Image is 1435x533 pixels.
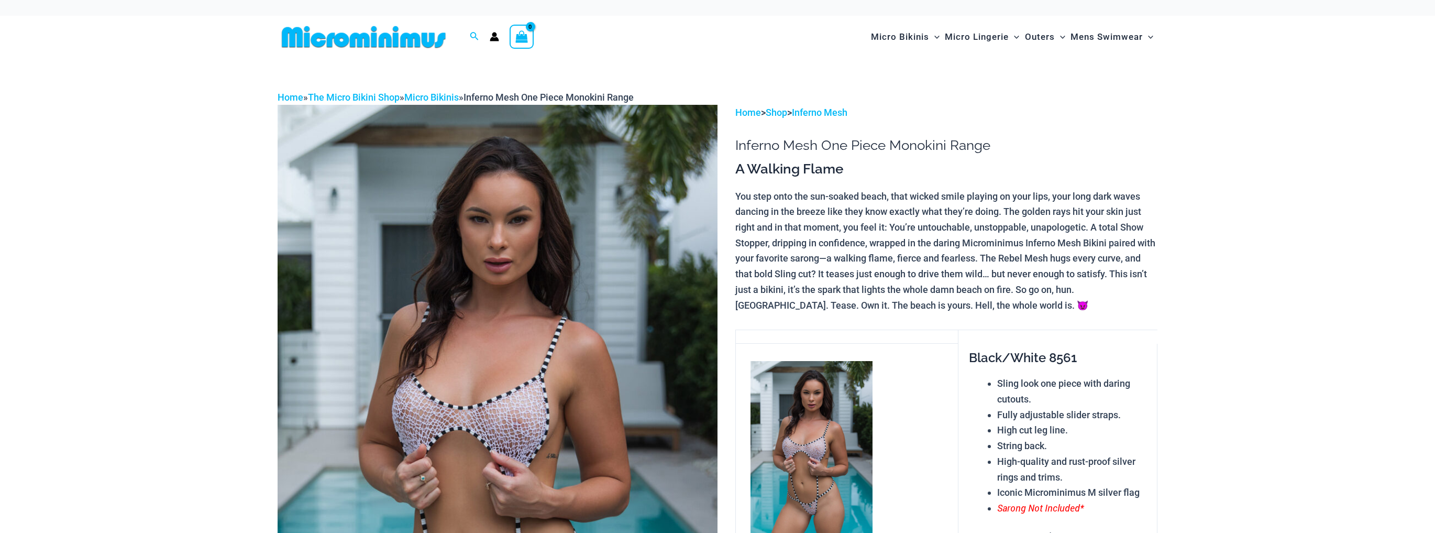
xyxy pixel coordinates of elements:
[735,137,1157,154] h1: Inferno Mesh One Piece Monokini Range
[1068,21,1156,53] a: Mens SwimwearMenu ToggleMenu Toggle
[278,25,450,49] img: MM SHOP LOGO FLAT
[1070,24,1143,50] span: Mens Swimwear
[735,107,761,118] a: Home
[871,24,929,50] span: Micro Bikinis
[942,21,1022,53] a: Micro LingerieMenu ToggleMenu Toggle
[1143,24,1153,50] span: Menu Toggle
[766,107,787,118] a: Shop
[490,32,499,41] a: Account icon link
[792,107,847,118] a: Inferno Mesh
[1022,21,1068,53] a: OutersMenu ToggleMenu Toggle
[1025,24,1055,50] span: Outers
[868,21,942,53] a: Micro BikinisMenu ToggleMenu Toggle
[404,92,459,103] a: Micro Bikinis
[278,92,303,103] a: Home
[997,376,1147,407] li: Sling look one piece with daring cutouts.
[278,92,634,103] span: » » »
[945,24,1009,50] span: Micro Lingerie
[997,454,1147,485] li: High-quality and rust-proof silver rings and trims.
[997,502,1084,514] span: Sarong Not Included*
[997,407,1147,423] li: Fully adjustable slider straps.
[1009,24,1019,50] span: Menu Toggle
[510,25,534,49] a: View Shopping Cart, empty
[929,24,940,50] span: Menu Toggle
[735,105,1157,121] p: > >
[867,19,1157,55] nav: Site Navigation
[463,92,634,103] span: Inferno Mesh One Piece Monokini Range
[735,160,1157,178] h3: A Walking Flame
[308,92,400,103] a: The Micro Bikini Shop
[997,485,1147,501] li: Iconic Microminimus M silver flag
[470,30,479,43] a: Search icon link
[969,350,1077,365] span: Black/White 8561
[1055,24,1065,50] span: Menu Toggle
[735,189,1157,313] p: You step onto the sun-soaked beach, that wicked smile playing on your lips, your long dark waves ...
[997,422,1147,438] li: High cut leg line.
[997,438,1147,454] li: String back.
